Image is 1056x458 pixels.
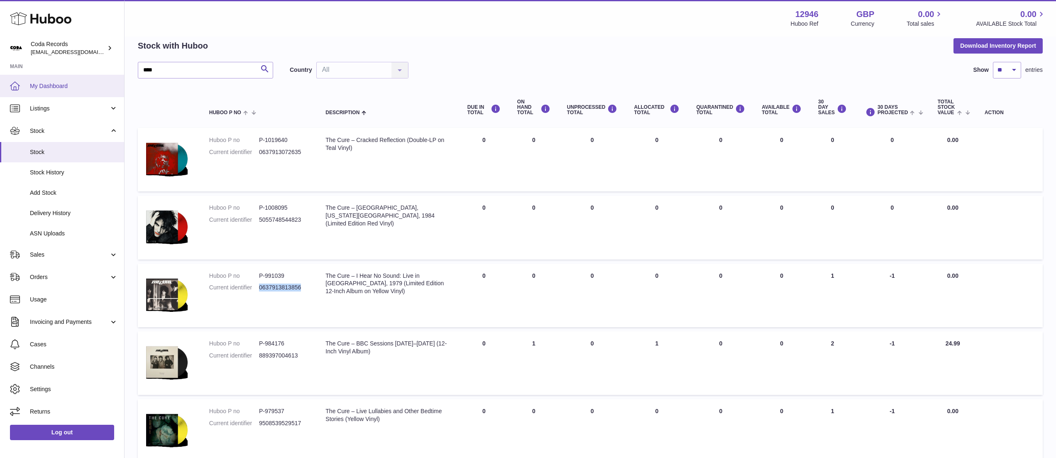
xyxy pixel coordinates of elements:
span: 24.99 [946,340,960,347]
span: Stock [30,127,109,135]
span: 0.00 [1020,9,1036,20]
td: 2 [810,331,855,395]
span: Stock History [30,169,118,176]
div: Currency [851,20,875,28]
span: Sales [30,251,109,259]
td: 0 [559,264,626,327]
span: [EMAIL_ADDRESS][DOMAIN_NAME] [31,49,122,55]
span: Huboo P no [209,110,241,115]
dt: Huboo P no [209,204,259,212]
div: Coda Records [31,40,105,56]
span: 0.00 [918,9,934,20]
button: Download Inventory Report [953,38,1043,53]
span: 0.00 [947,204,958,211]
td: 0 [810,128,855,191]
span: Listings [30,105,109,113]
dd: P-984176 [259,340,309,348]
td: 0 [509,264,559,327]
dt: Current identifier [209,216,259,224]
div: Huboo Ref [791,20,819,28]
span: 30 DAYS PROJECTED [878,105,908,115]
div: QUARANTINED Total [696,104,745,115]
td: 0 [855,128,929,191]
td: 0 [753,264,810,327]
dd: 9508539529517 [259,419,309,427]
span: 0 [719,408,722,414]
span: Total stock value [938,99,955,116]
dt: Current identifier [209,419,259,427]
td: 1 [810,264,855,327]
dt: Huboo P no [209,340,259,348]
td: 0 [626,264,688,327]
dd: P-979537 [259,407,309,415]
td: 0 [626,128,688,191]
span: 0 [719,340,722,347]
div: AVAILABLE Total [762,104,802,115]
img: product image [146,272,188,317]
label: Show [973,66,989,74]
td: 0 [559,128,626,191]
label: Country [290,66,312,74]
img: haz@pcatmedia.com [10,42,22,54]
td: 0 [559,331,626,395]
span: Usage [30,296,118,304]
dt: Huboo P no [209,272,259,280]
span: 0.00 [947,408,958,414]
span: Channels [30,363,118,371]
a: 0.00 AVAILABLE Stock Total [976,9,1046,28]
dd: 0637913813856 [259,284,309,291]
span: 0.00 [947,272,958,279]
span: Delivery History [30,209,118,217]
span: entries [1025,66,1043,74]
div: The Cure – Cracked Reflection (Double-LP on Teal Vinyl) [325,136,451,152]
div: The Cure – I Hear No Sound: Live in [GEOGRAPHIC_DATA], 1979 (Limited Edition 12-Inch Album on Yel... [325,272,451,296]
td: 0 [753,196,810,259]
span: 0 [719,204,722,211]
span: AVAILABLE Stock Total [976,20,1046,28]
dt: Huboo P no [209,407,259,415]
span: Settings [30,385,118,393]
span: ASN Uploads [30,230,118,238]
a: 0.00 Total sales [907,9,944,28]
div: ALLOCATED Total [634,104,680,115]
dd: 889397004613 [259,352,309,360]
td: 0 [459,128,509,191]
span: Cases [30,340,118,348]
a: Log out [10,425,114,440]
strong: GBP [856,9,874,20]
div: The Cure – Live Lullabies and Other Bedtime Stories (Yellow Vinyl) [325,407,451,423]
span: Orders [30,273,109,281]
dt: Current identifier [209,148,259,156]
dt: Huboo P no [209,136,259,144]
td: 1 [626,331,688,395]
span: 0 [719,137,722,143]
span: Invoicing and Payments [30,318,109,326]
dt: Current identifier [209,352,259,360]
td: 1 [509,331,559,395]
dd: 0637913072635 [259,148,309,156]
td: 0 [509,196,559,259]
dt: Current identifier [209,284,259,291]
dd: 5055748544823 [259,216,309,224]
div: The Cure – BBC Sessions [DATE]–[DATE] (12-Inch Vinyl Album) [325,340,451,355]
div: Action [985,110,1034,115]
img: product image [146,407,188,452]
span: Description [325,110,359,115]
dd: P-1019640 [259,136,309,144]
div: UNPROCESSED Total [567,104,618,115]
div: 30 DAY SALES [818,99,847,116]
div: DUE IN TOTAL [467,104,501,115]
strong: 12946 [795,9,819,20]
dd: P-991039 [259,272,309,280]
span: 0 [719,272,722,279]
span: Stock [30,148,118,156]
td: 0 [559,196,626,259]
span: Returns [30,408,118,416]
td: 0 [810,196,855,259]
td: -1 [855,331,929,395]
img: product image [146,204,188,249]
td: 0 [855,196,929,259]
td: 0 [459,196,509,259]
span: 0.00 [947,137,958,143]
td: 0 [509,128,559,191]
